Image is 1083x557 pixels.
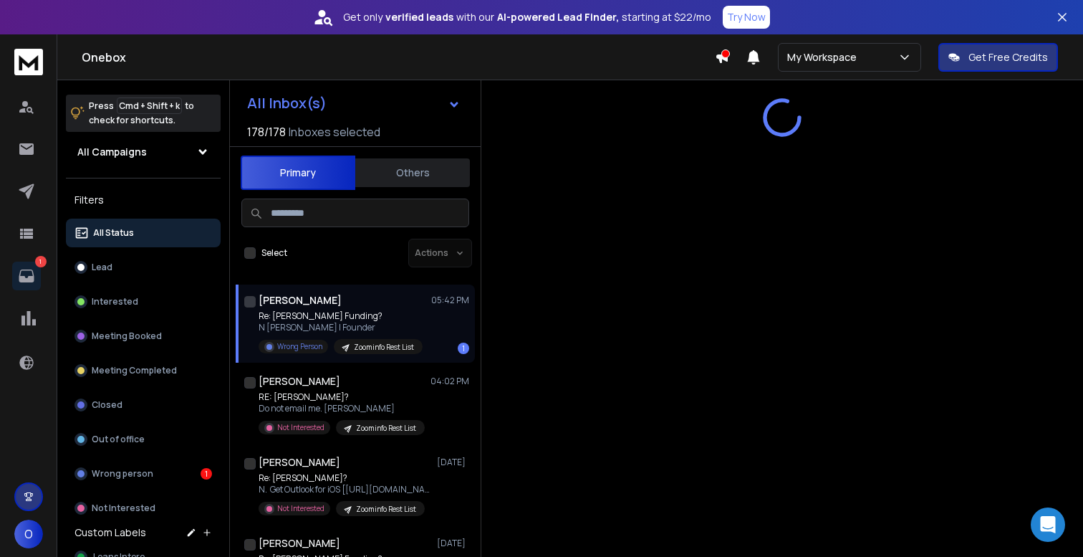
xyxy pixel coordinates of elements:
p: [DATE] [437,457,469,468]
p: Press to check for shortcuts. [89,99,194,128]
button: O [14,520,43,548]
p: Zoominfo Rest List [356,423,416,434]
button: Try Now [723,6,770,29]
p: Zoominfo Rest List [356,504,416,515]
p: [DATE] [437,538,469,549]
strong: AI-powered Lead Finder, [497,10,619,24]
h1: [PERSON_NAME] [259,293,342,308]
a: 1 [12,262,41,290]
h1: [PERSON_NAME] [259,455,340,470]
label: Select [261,247,287,259]
button: All Status [66,219,221,247]
button: Others [355,157,470,189]
p: Out of office [92,434,145,445]
h3: Custom Labels [74,525,146,540]
p: Wrong person [92,468,153,480]
p: Re: [PERSON_NAME]? [259,472,430,484]
p: Re: [PERSON_NAME] Funding? [259,310,423,322]
button: Interested [66,287,221,316]
p: RE: [PERSON_NAME]? [259,391,425,403]
p: Get Free Credits [968,50,1048,65]
p: 05:42 PM [431,295,469,306]
div: 1 [458,343,469,354]
p: Not Interested [277,503,324,514]
button: Not Interested [66,494,221,523]
p: Lead [92,262,112,273]
h1: All Inbox(s) [247,96,327,110]
p: Get only with our starting at $22/mo [343,10,711,24]
p: N [PERSON_NAME] | Founder [259,322,423,333]
div: Open Intercom Messenger [1031,508,1065,542]
h3: Filters [66,190,221,210]
p: Do not email me. [PERSON_NAME] [259,403,425,414]
p: Not Interested [277,422,324,433]
p: Meeting Booked [92,330,162,342]
button: Closed [66,391,221,419]
p: My Workspace [787,50,862,65]
p: Try Now [727,10,766,24]
div: 1 [201,468,212,480]
button: Out of office [66,425,221,454]
h1: [PERSON_NAME] [259,374,340,389]
span: Cmd + Shift + k [117,97,182,114]
p: 1 [35,256,47,267]
button: Get Free Credits [938,43,1058,72]
button: Primary [241,156,355,190]
button: All Campaigns [66,138,221,166]
button: Meeting Completed [66,356,221,385]
button: Meeting Booked [66,322,221,351]
img: logo [14,49,43,75]
p: Interested [92,296,138,308]
h1: [PERSON_NAME] [259,536,340,551]
button: Wrong person1 [66,460,221,488]
strong: verified leads [385,10,453,24]
p: N. Get Outlook for iOS [[URL][DOMAIN_NAME]] -----------------------------------------------------... [259,484,430,495]
p: Wrong Person [277,341,322,352]
h3: Inboxes selected [289,123,380,141]
h1: Onebox [82,49,715,66]
p: Not Interested [92,503,155,514]
p: Closed [92,399,122,411]
p: 04:02 PM [430,376,469,387]
button: All Inbox(s) [236,89,472,118]
span: 178 / 178 [247,123,286,141]
p: Meeting Completed [92,365,177,376]
p: All Status [93,227,134,239]
p: Zoominfo Rest List [354,342,414,353]
button: Lead [66,253,221,282]
h1: All Campaigns [77,145,147,159]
